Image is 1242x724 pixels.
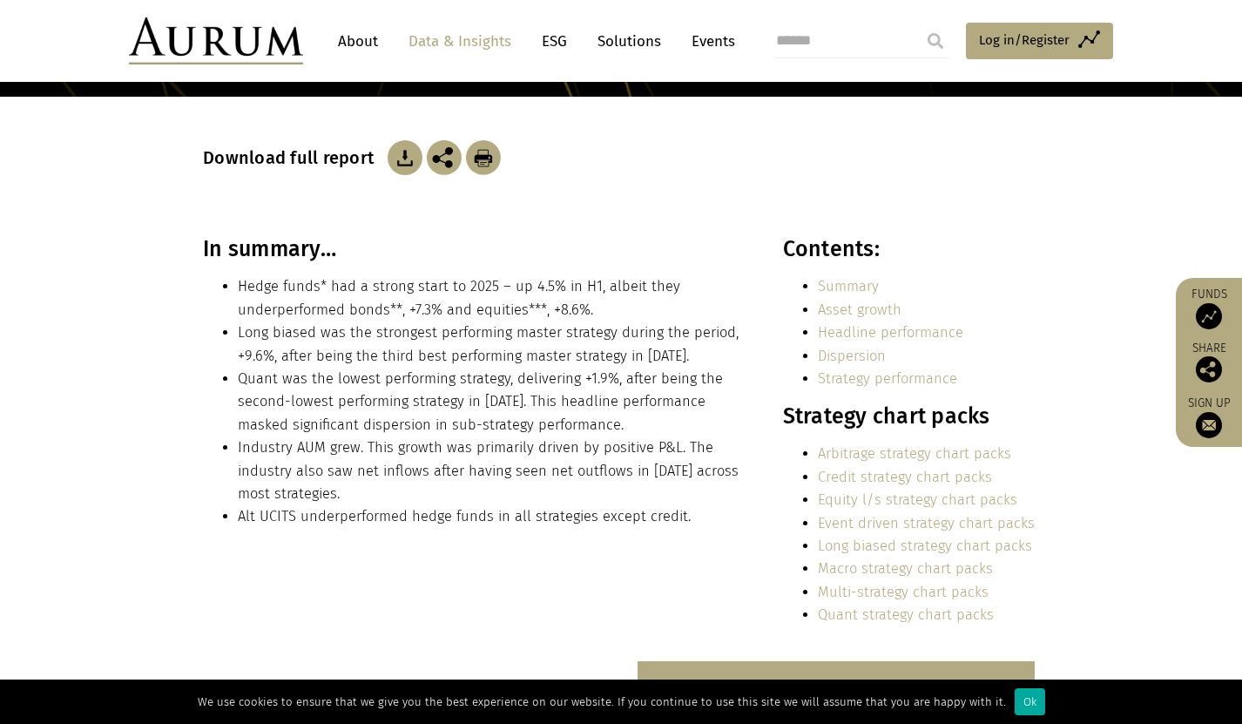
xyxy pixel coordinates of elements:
li: Hedge funds* had a strong start to 2025 – up 4.5% in H1, albeit they underperformed bonds**, +7.3... [238,275,745,321]
a: Events [683,25,735,58]
li: Long biased was the strongest performing master strategy during the period, +9.6%, after being th... [238,321,745,368]
a: ESG [533,25,576,58]
img: Aurum [129,17,303,64]
a: Asset growth [818,301,901,318]
a: Headline performance [818,324,963,341]
a: Long biased strategy chart packs [818,538,1032,554]
div: Ok [1015,688,1045,715]
h3: Contents: [783,236,1035,262]
a: Quant strategy chart packs [818,606,994,623]
li: Industry AUM grew. This growth was primarily driven by positive P&L. The industry also saw net in... [238,436,745,505]
h3: Download full report [203,147,383,168]
img: Share this post [1196,356,1222,382]
a: About [329,25,387,58]
a: Arbitrage strategy chart packs [818,445,1011,462]
a: Summary [818,278,879,294]
a: Credit strategy chart packs [818,469,992,485]
li: Quant was the lowest performing strategy, delivering +1.9%, after being the second-lowest perform... [238,368,745,436]
li: Alt UCITS underperformed hedge funds in all strategies except credit. [238,505,745,528]
a: Event driven strategy chart packs [818,515,1035,531]
img: Download Article [466,140,501,175]
a: Sign up [1185,396,1233,438]
img: Sign up to our newsletter [1196,412,1222,438]
a: Macro strategy chart packs [818,560,993,577]
img: Share this post [427,140,462,175]
span: Log in/Register [979,30,1070,51]
img: Access Funds [1196,303,1222,329]
img: Download Article [388,140,422,175]
a: Equity l/s strategy chart packs [818,491,1017,508]
a: Log in/Register [966,23,1113,59]
h3: Strategy chart packs [783,403,1035,430]
a: Dispersion [818,348,886,364]
a: Solutions [589,25,670,58]
div: Share [1185,342,1233,382]
a: Funds [1185,287,1233,329]
a: Multi-strategy chart packs [818,584,989,600]
a: Data & Insights [400,25,520,58]
a: Strategy performance [818,370,957,387]
input: Submit [918,24,953,58]
h3: In summary… [203,236,745,262]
